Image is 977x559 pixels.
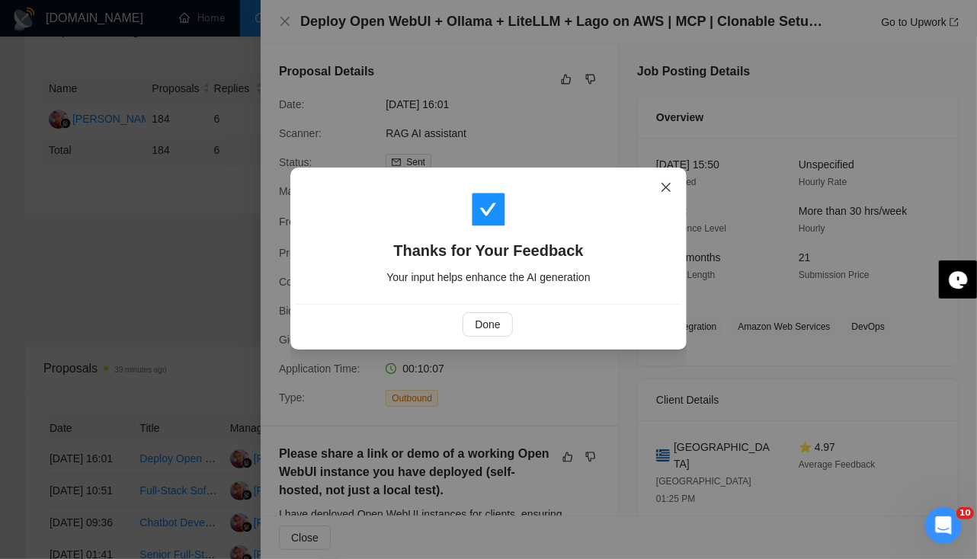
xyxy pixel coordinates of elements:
[386,271,590,283] span: Your input helps enhance the AI generation
[314,240,663,261] h4: Thanks for Your Feedback
[463,312,512,337] button: Done
[660,181,672,193] span: close
[956,507,974,519] span: 10
[645,168,687,209] button: Close
[475,316,500,333] span: Done
[470,191,507,228] span: check-square
[925,507,962,544] iframe: Intercom live chat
